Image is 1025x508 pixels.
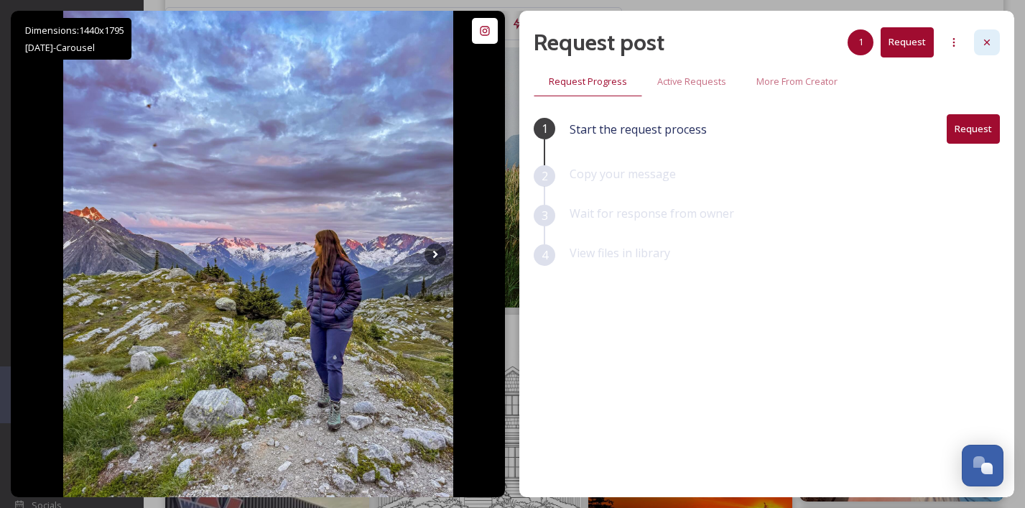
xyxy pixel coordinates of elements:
[756,75,838,88] span: More From Creator
[542,167,548,185] span: 2
[657,75,726,88] span: Active Requests
[542,207,548,224] span: 3
[534,25,664,60] h2: Request post
[570,245,670,261] span: View files in library
[570,166,676,182] span: Copy your message
[542,120,548,137] span: 1
[570,121,707,138] span: Start the request process
[63,11,453,497] img: How do you explain to someone the experience of waking up to views where the mountains touch the ...
[858,35,863,49] span: 1
[25,41,95,54] span: [DATE] - Carousel
[549,75,627,88] span: Request Progress
[25,24,124,37] span: Dimensions: 1440 x 1795
[542,246,548,264] span: 4
[962,445,1003,486] button: Open Chat
[947,114,1000,144] button: Request
[881,27,934,57] button: Request
[570,205,734,221] span: Wait for response from owner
